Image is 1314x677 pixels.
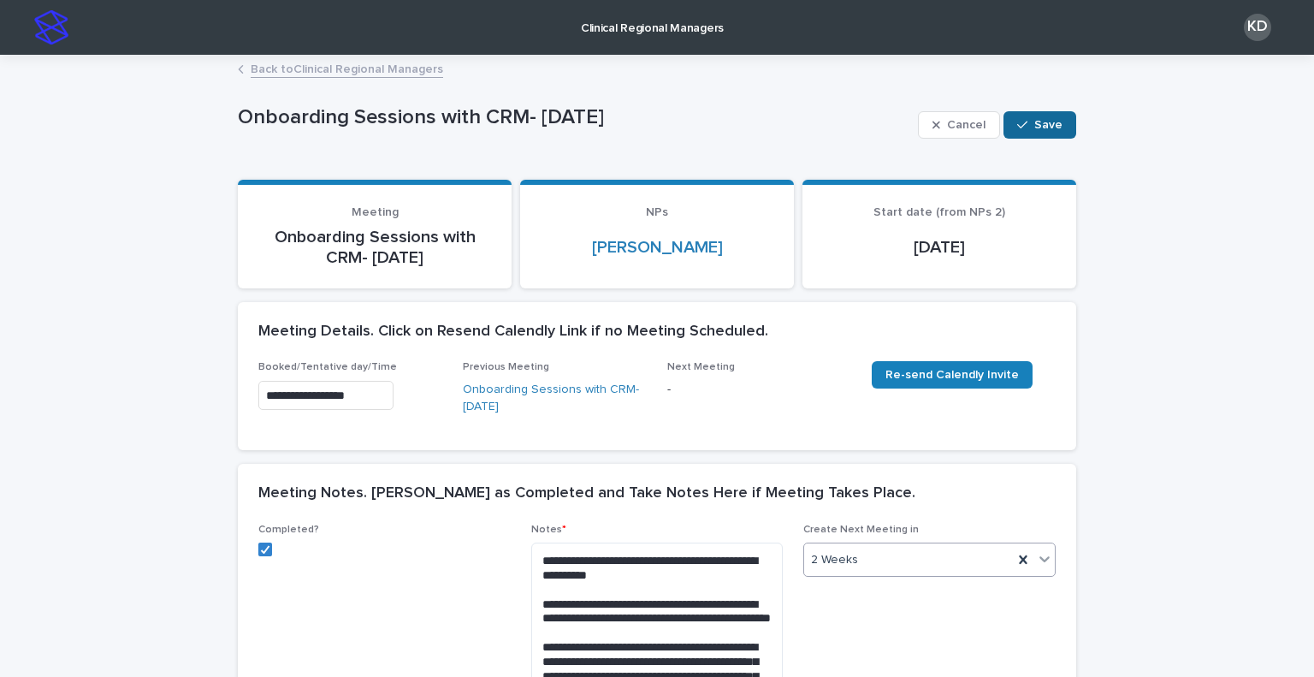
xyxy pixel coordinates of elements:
span: Meeting [352,206,399,218]
span: Previous Meeting [463,362,549,372]
span: Completed? [258,525,319,535]
span: Start date (from NPs 2) [873,206,1005,218]
div: KD [1244,14,1271,41]
span: 2 Weeks [811,551,858,569]
button: Cancel [918,111,1000,139]
span: Notes [531,525,566,535]
p: Onboarding Sessions with CRM- [DATE] [238,105,911,130]
p: [DATE] [823,237,1056,258]
h2: Meeting Details. Click on Resend Calendly Link if no Meeting Scheduled. [258,323,768,341]
a: [PERSON_NAME] [592,237,723,258]
span: Booked/Tentative day/Time [258,362,397,372]
p: - [667,381,851,399]
p: Onboarding Sessions with CRM- [DATE] [258,227,491,268]
a: Back toClinical Regional Managers [251,58,443,78]
img: stacker-logo-s-only.png [34,10,68,45]
a: Onboarding Sessions with CRM- [DATE] [463,381,647,417]
h2: Meeting Notes. [PERSON_NAME] as Completed and Take Notes Here if Meeting Takes Place. [258,484,915,503]
button: Save [1003,111,1076,139]
a: Re-send Calendly Invite [872,361,1033,389]
span: Cancel [947,119,985,131]
span: Create Next Meeting in [803,525,919,535]
span: Re-send Calendly Invite [885,369,1019,381]
span: NPs [646,206,668,218]
span: Save [1034,119,1062,131]
span: Next Meeting [667,362,735,372]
